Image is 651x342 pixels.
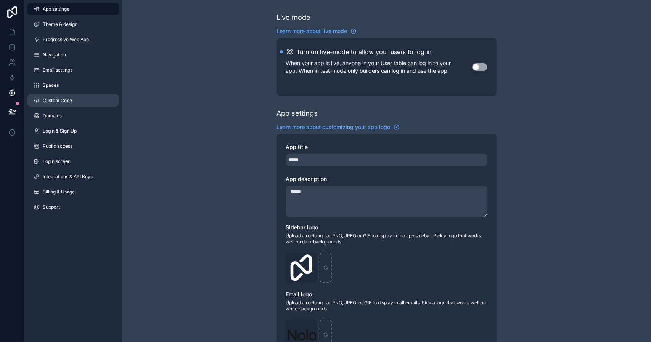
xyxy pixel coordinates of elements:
[277,27,357,35] a: Learn more about live mode
[27,34,119,46] a: Progressive Web App
[277,27,347,35] span: Learn more about live mode
[277,108,318,119] div: App settings
[27,201,119,213] a: Support
[27,125,119,137] a: Login & Sign Up
[277,123,400,131] a: Learn more about customizing your app logo
[43,143,72,149] span: Public access
[277,12,311,23] div: Live mode
[27,171,119,183] a: Integrations & API Keys
[43,174,93,180] span: Integrations & API Keys
[27,155,119,168] a: Login screen
[277,123,391,131] span: Learn more about customizing your app logo
[43,82,59,88] span: Spaces
[286,176,327,182] span: App description
[27,110,119,122] a: Domains
[43,67,72,73] span: Email settings
[43,21,77,27] span: Theme & design
[43,6,69,12] span: App settings
[286,59,472,75] p: When your app is live, anyone in your User table can log in to your app. When in test-mode only b...
[27,79,119,91] a: Spaces
[27,18,119,30] a: Theme & design
[286,144,308,150] span: App title
[27,94,119,107] a: Custom Code
[286,233,487,245] span: Upload a rectangular PNG, JPEG or GIF to display in the app sidebar. Pick a logo that works well ...
[43,204,60,210] span: Support
[43,52,66,58] span: Navigation
[43,113,62,119] span: Domains
[27,3,119,15] a: App settings
[27,49,119,61] a: Navigation
[43,158,71,165] span: Login screen
[286,291,312,297] span: Email logo
[43,37,89,43] span: Progressive Web App
[43,189,75,195] span: Billing & Usage
[297,47,432,56] h2: Turn on live-mode to allow your users to log in
[286,224,318,230] span: Sidebar logo
[27,64,119,76] a: Email settings
[43,97,72,104] span: Custom Code
[27,140,119,152] a: Public access
[43,128,77,134] span: Login & Sign Up
[286,300,487,312] span: Upload a rectangular PNG, JPEG, or GIF to display in all emails. Pick a logo that works well on w...
[27,186,119,198] a: Billing & Usage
